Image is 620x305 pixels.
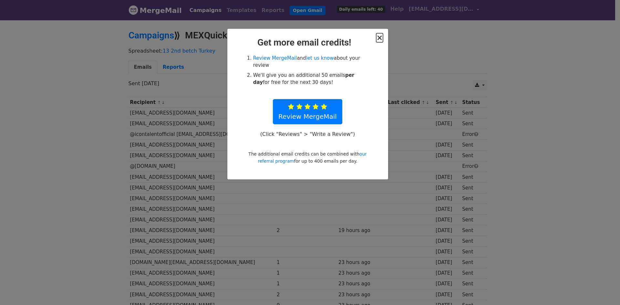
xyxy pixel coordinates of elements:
li: We'll give you an additional 50 emails for free for the next 30 days! [253,72,369,86]
li: and about your review [253,55,369,69]
a: Review MergeMail [253,55,297,61]
span: × [376,33,383,42]
a: let us know [306,55,334,61]
h2: Get more email credits! [232,37,383,48]
iframe: Chat Widget [588,274,620,305]
small: The additional email credits can be combined with for up to 400 emails per day. [248,151,367,164]
button: Close [376,34,383,42]
p: (Click "Reviews" > "Write a Review") [257,131,358,137]
strong: per day [253,72,354,86]
a: our referral program [258,151,367,164]
a: Review MergeMail [273,99,342,124]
